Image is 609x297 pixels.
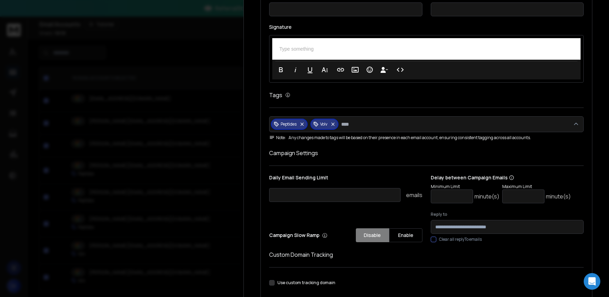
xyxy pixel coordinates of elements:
[320,121,327,127] p: Volv
[277,280,335,286] label: Use custom tracking domain
[546,192,571,201] p: minute(s)
[378,63,391,77] button: Insert Unsubscribe Link
[269,25,584,29] label: Signature
[269,135,584,141] div: Any changes made to tags will be based on their presence in each email account, ensuring consiste...
[269,149,584,157] h1: Campaign Settings
[474,192,499,201] p: minute(s)
[431,174,571,181] p: Delay between Campaign Emails
[431,212,584,217] label: Reply to
[269,91,282,99] h1: Tags
[502,184,571,189] p: Maximum Limit
[334,63,347,77] button: Insert Link (⌘K)
[269,174,422,184] p: Daily Email Sending Limit
[318,63,331,77] button: More Text
[349,63,362,77] button: Insert Image (⌘P)
[431,184,499,189] p: Minimum Limit
[394,63,407,77] button: Code View
[269,232,327,239] p: Campaign Slow Ramp
[289,63,302,77] button: Italic (⌘I)
[281,121,297,127] p: Peptides
[356,228,389,242] button: Disable
[363,63,376,77] button: Emoticons
[584,273,600,290] div: Open Intercom Messenger
[406,191,422,199] p: emails
[303,63,317,77] button: Underline (⌘U)
[269,251,584,259] h1: Custom Domain Tracking
[269,135,286,141] span: Note:
[274,63,288,77] button: Bold (⌘B)
[439,237,482,242] label: Clear all replyTo emails
[389,228,422,242] button: Enable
